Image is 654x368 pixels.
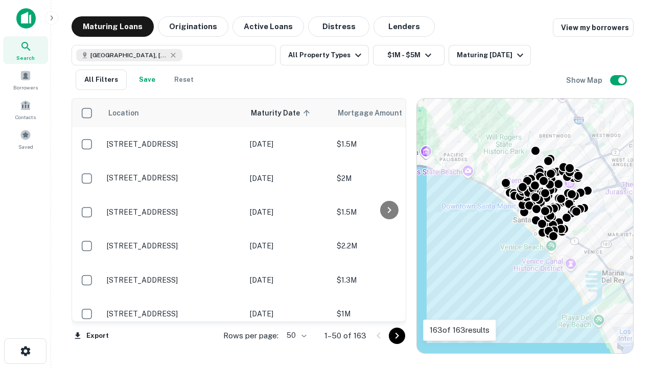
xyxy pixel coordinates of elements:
p: [STREET_ADDRESS] [107,208,240,217]
button: Active Loans [232,16,304,37]
button: All Property Types [280,45,369,65]
span: Contacts [15,113,36,121]
span: Location [108,107,139,119]
button: Reset [168,70,200,90]
th: Location [102,99,245,127]
p: [DATE] [250,206,326,218]
a: Search [3,36,48,64]
button: All Filters [76,70,127,90]
p: [STREET_ADDRESS] [107,173,240,182]
p: [DATE] [250,139,326,150]
button: [GEOGRAPHIC_DATA], [GEOGRAPHIC_DATA], [GEOGRAPHIC_DATA] [72,45,276,65]
a: Contacts [3,96,48,123]
a: Borrowers [3,66,48,94]
button: Save your search to get updates of matches that match your search criteria. [131,70,163,90]
p: [DATE] [250,274,326,286]
p: [STREET_ADDRESS] [107,241,240,250]
p: [DATE] [250,308,326,319]
button: Originations [158,16,228,37]
div: Maturing [DATE] [457,49,526,61]
p: $1.5M [337,206,439,218]
p: $1.5M [337,139,439,150]
p: 1–50 of 163 [324,330,366,342]
span: Maturity Date [251,107,313,119]
p: 163 of 163 results [430,324,489,336]
p: [DATE] [250,240,326,251]
p: [STREET_ADDRESS] [107,309,240,318]
button: Distress [308,16,369,37]
h6: Show Map [566,75,604,86]
span: Saved [18,143,33,151]
span: Search [16,54,35,62]
span: [GEOGRAPHIC_DATA], [GEOGRAPHIC_DATA], [GEOGRAPHIC_DATA] [90,51,167,60]
div: 50 [283,328,308,343]
p: [DATE] [250,173,326,184]
button: Lenders [373,16,435,37]
p: [STREET_ADDRESS] [107,275,240,285]
a: Saved [3,125,48,153]
p: $2M [337,173,439,184]
iframe: Chat Widget [603,286,654,335]
div: 0 0 [417,99,633,353]
th: Mortgage Amount [332,99,444,127]
p: $1.3M [337,274,439,286]
span: Mortgage Amount [338,107,415,119]
button: Export [72,328,111,343]
th: Maturity Date [245,99,332,127]
p: $1M [337,308,439,319]
button: Maturing [DATE] [449,45,531,65]
button: Go to next page [389,328,405,344]
p: Rows per page: [223,330,278,342]
img: capitalize-icon.png [16,8,36,29]
p: $2.2M [337,240,439,251]
a: View my borrowers [553,18,634,37]
span: Borrowers [13,83,38,91]
button: Maturing Loans [72,16,154,37]
button: $1M - $5M [373,45,445,65]
p: [STREET_ADDRESS] [107,140,240,149]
